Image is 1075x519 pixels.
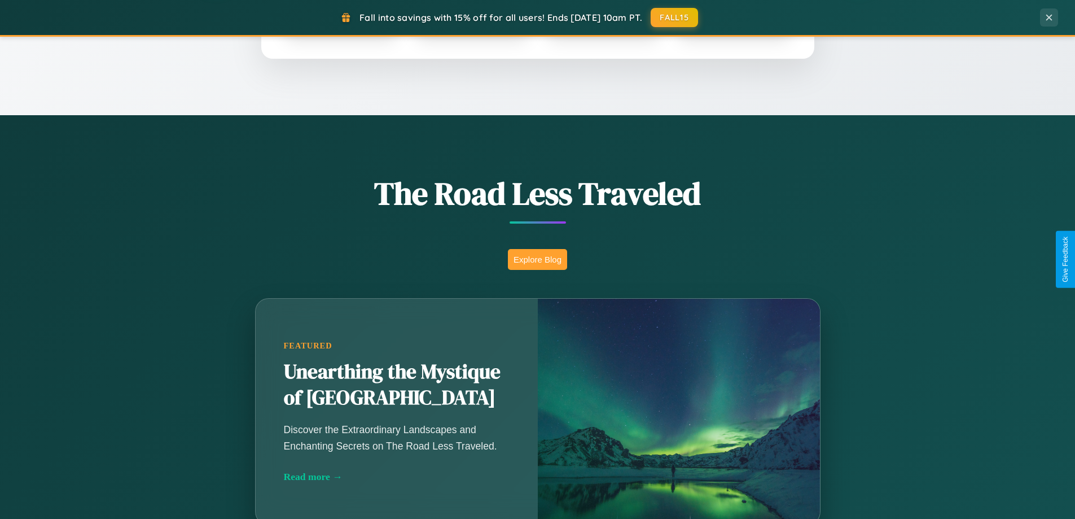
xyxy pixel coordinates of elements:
span: Fall into savings with 15% off for all users! Ends [DATE] 10am PT. [359,12,642,23]
button: FALL15 [651,8,698,27]
h2: Unearthing the Mystique of [GEOGRAPHIC_DATA] [284,359,510,411]
div: Featured [284,341,510,351]
h1: The Road Less Traveled [199,172,876,215]
div: Read more → [284,471,510,483]
div: Give Feedback [1061,237,1069,282]
button: Explore Blog [508,249,567,270]
p: Discover the Extraordinary Landscapes and Enchanting Secrets on The Road Less Traveled. [284,422,510,453]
